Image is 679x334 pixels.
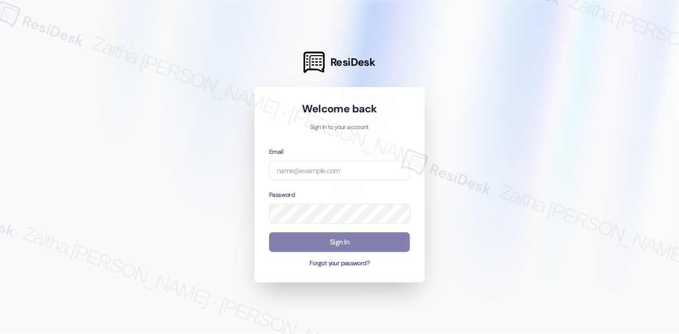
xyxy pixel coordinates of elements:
button: Forgot your password? [269,259,410,268]
p: Sign in to your account [269,123,410,132]
input: name@example.com [269,161,410,181]
img: ResiDesk Logo [304,52,325,73]
h1: Welcome back [269,102,410,116]
label: Email [269,148,283,156]
span: ResiDesk [330,55,375,69]
label: Password [269,191,295,199]
button: Sign In [269,232,410,252]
